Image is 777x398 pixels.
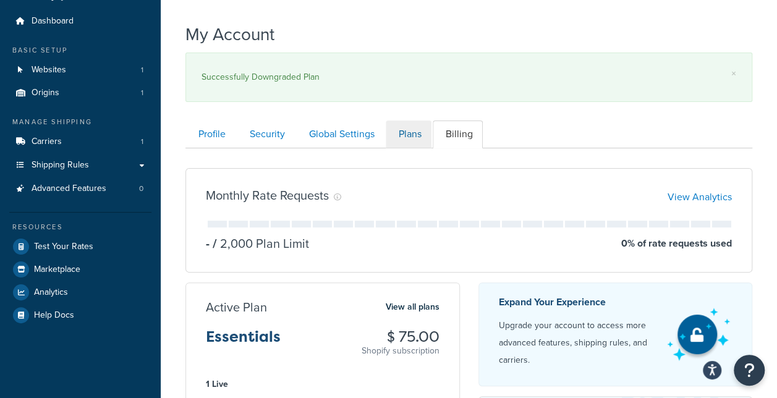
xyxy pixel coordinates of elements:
[9,304,151,326] a: Help Docs
[9,177,151,200] a: Advanced Features 0
[32,88,59,98] span: Origins
[9,222,151,232] div: Resources
[499,317,656,369] p: Upgrade your account to access more advanced features, shipping rules, and carriers.
[32,65,66,75] span: Websites
[141,137,143,147] span: 1
[731,69,736,78] a: ×
[34,310,74,321] span: Help Docs
[206,329,281,355] h3: Essentials
[9,10,151,33] a: Dashboard
[9,235,151,258] a: Test Your Rates
[499,294,656,311] p: Expand Your Experience
[621,235,732,252] p: 0 % of rate requests used
[237,121,295,148] a: Security
[296,121,384,148] a: Global Settings
[32,137,62,147] span: Carriers
[362,345,439,357] p: Shopify subscription
[668,190,732,204] a: View Analytics
[206,188,329,202] h3: Monthly Rate Requests
[734,355,765,386] button: Open Resource Center
[9,82,151,104] a: Origins 1
[206,300,267,314] h3: Active Plan
[213,234,217,253] span: /
[32,16,74,27] span: Dashboard
[386,299,439,315] a: View all plans
[433,121,483,148] a: Billing
[386,121,431,148] a: Plans
[34,265,80,275] span: Marketplace
[206,235,210,252] p: -
[9,59,151,82] a: Websites 1
[32,160,89,171] span: Shipping Rules
[9,281,151,303] a: Analytics
[34,287,68,298] span: Analytics
[34,242,93,252] span: Test Your Rates
[9,154,151,177] a: Shipping Rules
[9,45,151,56] div: Basic Setup
[9,130,151,153] li: Carriers
[9,59,151,82] li: Websites
[141,88,143,98] span: 1
[362,329,439,345] h3: $ 75.00
[139,184,143,194] span: 0
[9,177,151,200] li: Advanced Features
[32,184,106,194] span: Advanced Features
[478,282,753,386] a: Expand Your Experience Upgrade your account to access more advanced features, shipping rules, and...
[202,69,736,86] div: Successfully Downgraded Plan
[9,82,151,104] li: Origins
[185,121,236,148] a: Profile
[206,378,228,391] strong: 1 Live
[185,22,274,46] h1: My Account
[9,258,151,281] a: Marketplace
[9,130,151,153] a: Carriers 1
[9,117,151,127] div: Manage Shipping
[210,235,309,252] p: 2,000 Plan Limit
[141,65,143,75] span: 1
